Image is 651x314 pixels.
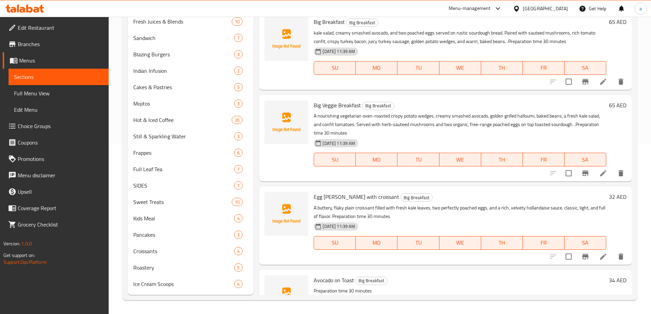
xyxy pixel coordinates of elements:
span: 10 [232,199,242,205]
span: 3 [234,100,242,107]
span: Egg [PERSON_NAME] with croissant [314,192,399,202]
span: Kids Meal [133,214,234,222]
button: SU [314,61,356,75]
a: Menus [3,52,109,69]
div: items [234,280,243,288]
span: Big Breakfast [401,194,432,202]
span: 2 [234,68,242,74]
span: FR [526,63,562,73]
span: SA [567,63,603,73]
span: WE [442,238,478,248]
div: Big Breakfast [362,102,394,110]
div: Fresh Juices & Blends10 [128,13,254,30]
a: Coverage Report [3,200,109,216]
span: 7 [234,166,242,173]
div: Mojitos [133,99,234,108]
span: Big Breakfast [347,19,378,27]
span: Coupons [18,138,103,147]
div: items [234,132,243,140]
span: TH [484,155,520,165]
span: TH [484,238,520,248]
span: 4 [234,281,242,287]
div: items [234,99,243,108]
div: items [234,34,243,42]
img: Big Veggie Breakfast [265,100,308,144]
span: Branches [18,40,103,48]
p: A buttery, flaky plain croissant filled with fresh kale leaves, two perfectly poached eggs, and a... [314,204,606,221]
span: FR [526,155,562,165]
a: Full Menu View [9,85,109,101]
span: Big Breakfast [314,17,345,27]
span: Select to update [561,249,576,264]
button: SA [565,153,606,166]
span: Sandwich [133,34,234,42]
span: Sweet Treats [133,198,232,206]
button: Branch-specific-item [577,165,594,181]
span: 4 [234,248,242,255]
span: 3 [234,133,242,140]
button: TU [397,153,439,166]
button: TU [397,61,439,75]
a: Branches [3,36,109,52]
img: Big Breakfast [265,17,308,61]
span: TU [400,63,436,73]
button: delete [613,165,629,181]
div: Menu-management [449,4,491,13]
span: Pancakes [133,231,234,239]
div: Sweet Treats10 [128,194,254,210]
div: items [232,198,243,206]
span: WE [442,155,478,165]
button: delete [613,73,629,90]
button: MO [356,236,397,250]
h6: 34 AED [609,275,626,285]
div: items [234,263,243,272]
button: WE [439,236,481,250]
div: SIDES7 [128,177,254,194]
span: Menu disclaimer [18,171,103,179]
span: Coverage Report [18,204,103,212]
div: items [234,149,243,157]
div: items [234,231,243,239]
h6: 65 AED [609,100,626,110]
button: FR [523,236,565,250]
div: [GEOGRAPHIC_DATA] [523,5,568,12]
div: items [234,247,243,255]
p: A nourishing vegetarian oven-roasted crispy potato wedges, creamy smashed avocado, golden grilled... [314,112,606,137]
a: Choice Groups [3,118,109,134]
span: Version: [3,239,20,248]
button: WE [439,153,481,166]
div: Pancakes3 [128,227,254,243]
button: SA [565,61,606,75]
span: MO [358,63,395,73]
span: 7 [234,182,242,189]
a: Edit Menu [9,101,109,118]
div: items [232,116,243,124]
a: Edit menu item [599,78,607,86]
div: SIDES [133,181,234,190]
span: [DATE] 11:39 AM [320,48,358,55]
button: SU [314,236,356,250]
div: items [234,50,243,58]
span: SU [317,63,353,73]
span: [DATE] 11:39 AM [320,140,358,147]
span: 3 [234,232,242,238]
div: items [232,17,243,26]
div: Indian Infusion2 [128,63,254,79]
button: FR [523,61,565,75]
span: Still & Sparkling Water [133,132,234,140]
span: Big Veggie Breakfast [314,100,361,110]
a: Upsell [3,183,109,200]
div: Sandwich7 [128,30,254,46]
button: TH [481,236,523,250]
img: Egg Benedict with croissant [265,192,308,236]
span: Indian Infusion [133,67,234,75]
button: TU [397,236,439,250]
span: 7 [234,35,242,41]
span: Frappes [133,149,234,157]
a: Menu disclaimer [3,167,109,183]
